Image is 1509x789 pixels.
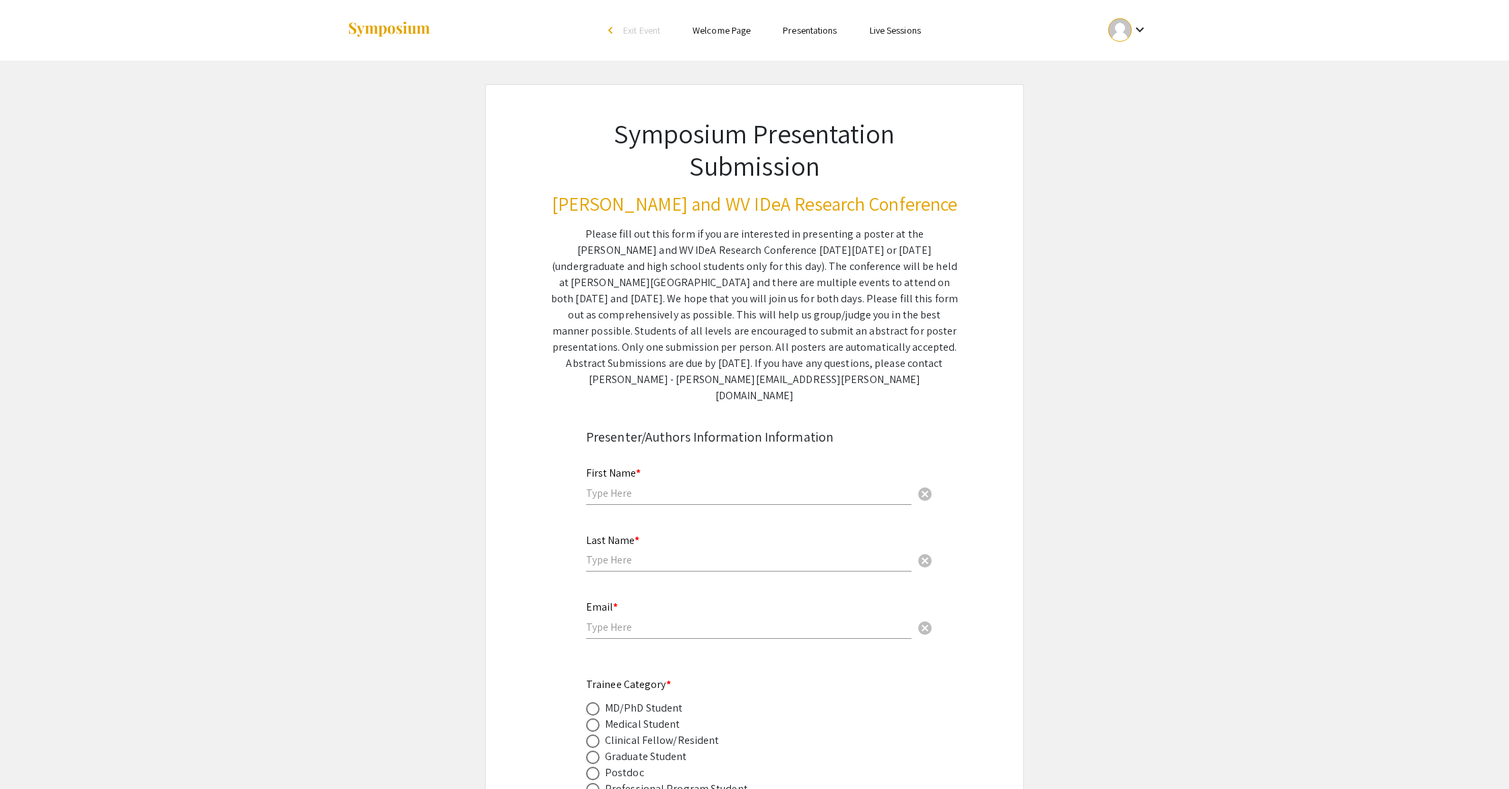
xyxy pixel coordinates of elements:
span: cancel [917,553,933,569]
button: Clear [911,614,938,641]
span: cancel [917,486,933,502]
mat-label: Last Name [586,533,639,547]
div: Postdoc [605,765,644,781]
h3: [PERSON_NAME] and WV IDeA Research Conference [551,193,958,215]
div: Medical Student [605,716,680,732]
div: arrow_back_ios [608,26,616,34]
div: Presenter/Authors Information Information [586,427,923,447]
div: MD/PhD Student [605,700,682,716]
button: Expand account dropdown [1094,15,1162,45]
a: Live Sessions [870,24,921,36]
mat-label: Email [586,600,618,614]
input: Type Here [586,553,911,567]
input: Type Here [586,620,911,634]
mat-label: First Name [586,466,641,480]
input: Type Here [586,486,911,500]
iframe: Chat [10,728,57,779]
div: Clinical Fellow/Resident [605,732,719,749]
mat-label: Trainee Category [586,677,671,691]
div: Graduate Student [605,749,687,765]
a: Welcome Page [693,24,750,36]
span: cancel [917,620,933,636]
img: Symposium by ForagerOne [347,21,431,39]
a: Presentations [783,24,837,36]
mat-icon: Expand account dropdown [1132,22,1148,38]
h1: Symposium Presentation Submission [551,117,958,182]
span: Exit Event [623,24,660,36]
button: Clear [911,479,938,506]
div: Please fill out this form if you are interested in presenting a poster at the [PERSON_NAME] and W... [551,226,958,404]
button: Clear [911,547,938,574]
